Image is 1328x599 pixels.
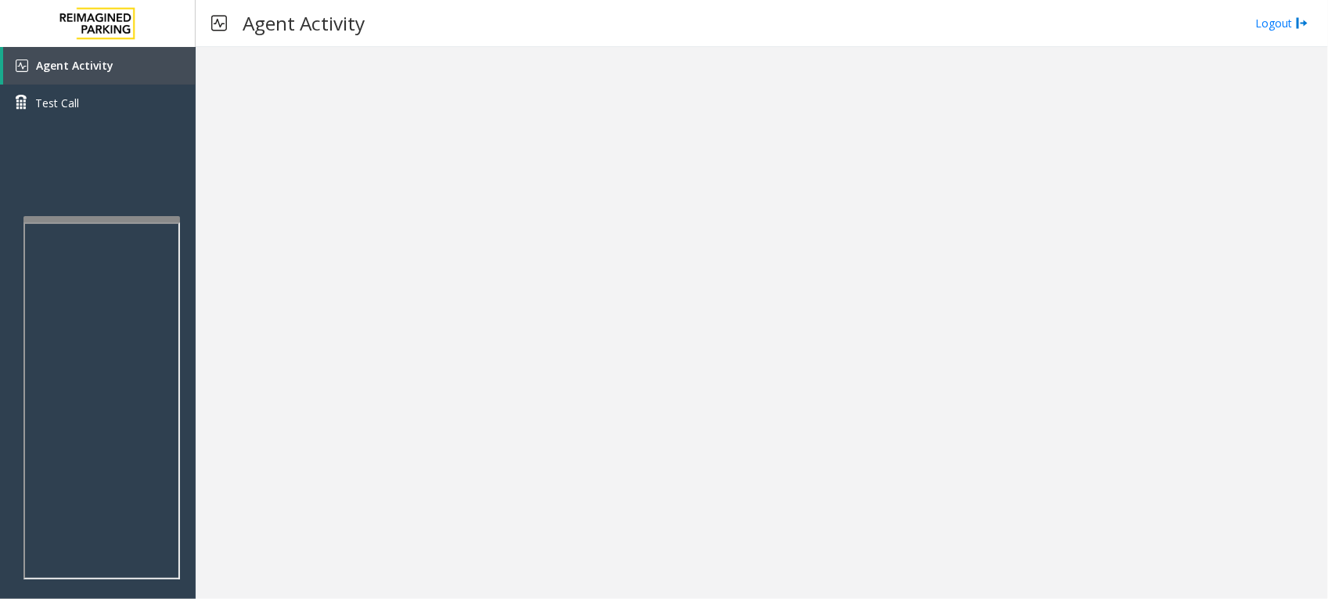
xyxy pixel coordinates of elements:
[1255,15,1308,31] a: Logout
[235,4,372,42] h3: Agent Activity
[1296,15,1308,31] img: logout
[16,60,28,72] img: 'icon'
[35,95,79,111] span: Test Call
[36,58,113,73] span: Agent Activity
[3,47,196,85] a: Agent Activity
[211,4,227,42] img: pageIcon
